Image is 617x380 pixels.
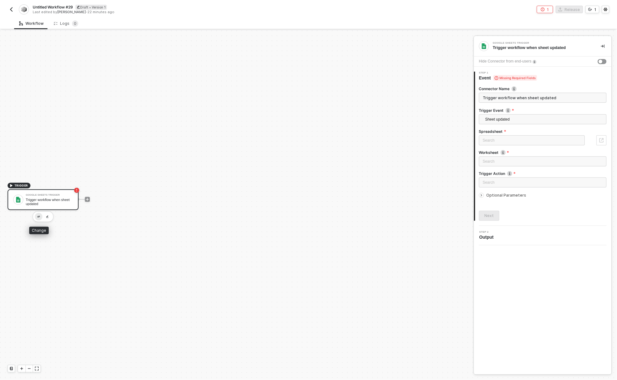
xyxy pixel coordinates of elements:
[533,60,537,64] img: icon-info
[57,10,86,14] span: [PERSON_NAME]
[29,227,49,234] div: Change
[501,150,506,155] img: icon-info
[9,184,13,187] span: icon-play
[547,7,549,12] div: 1
[33,4,73,10] span: Untitled Workflow #29
[9,7,14,12] img: back
[14,183,28,188] span: TRIGGER
[480,193,483,197] span: icon-arrow-right-small
[507,171,512,176] img: icon-info
[493,45,591,51] div: Trigger workflow when sheet updated
[26,194,73,196] div: Google Sheets Trigger
[479,211,499,221] button: Next
[474,72,612,221] div: Step 1Event Missing Required FieldsConnector Nameicon-infoTrigger Eventicon-infoSheet updatedSpre...
[20,367,24,371] span: icon-play
[487,193,526,198] span: Optional Parameters
[33,10,308,14] div: Last edited by - 22 minutes ago
[37,216,40,218] img: edit-cred
[556,6,583,13] button: Release
[77,5,80,9] span: icon-edit
[479,234,496,240] span: Output
[72,20,78,27] sup: 0
[479,150,607,155] label: Worksheet
[44,213,51,220] button: edit-cred
[479,231,496,233] span: Step 2
[479,72,537,74] span: Step 1
[493,42,587,44] div: Google Sheets Trigger
[75,5,107,10] div: Draft • Version 1
[586,6,599,13] button: 1
[479,192,607,199] div: Optional Parameters
[35,367,39,371] span: icon-expand
[599,138,604,143] span: icon-open-external
[8,6,15,13] button: back
[479,93,607,103] input: Enter description
[485,115,603,124] span: Sheet updated
[15,197,21,203] img: icon
[85,198,89,201] span: icon-play
[481,43,487,49] img: integration-icon
[21,7,26,12] img: integration-icon
[493,75,537,81] span: Missing Required Fields
[27,367,31,371] span: icon-minus
[588,8,592,11] span: icon-versioning
[479,171,607,176] label: Trigger Action
[46,215,49,218] img: edit-cred
[512,86,517,91] img: icon-info
[19,21,44,26] div: Workflow
[479,86,607,91] label: Connector Name
[479,108,607,113] label: Trigger Event
[479,58,532,64] div: Hide Connector from end-users
[541,8,545,11] span: icon-error-page
[601,44,605,48] span: icon-collapse-right
[35,213,42,220] button: edit-cred
[537,6,553,13] button: 1
[479,129,607,134] label: Spreadsheet
[595,7,597,12] div: 1
[26,198,73,206] div: Trigger workflow when sheet updated
[479,75,537,81] span: Event
[54,20,78,27] div: Logs
[74,188,79,193] span: icon-error-page
[604,8,608,11] span: icon-settings
[506,108,511,113] img: icon-info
